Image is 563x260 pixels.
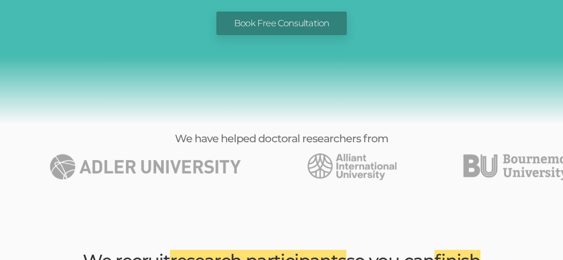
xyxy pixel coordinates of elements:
[216,12,347,35] a: Book Free Consultation
[68,133,495,144] h3: We have helped doctoral researchers from
[49,153,241,180] img: Adler University
[308,153,397,180] img: Alliant International University
[308,153,397,180] li: 2 of 49
[49,153,241,180] li: 1 of 49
